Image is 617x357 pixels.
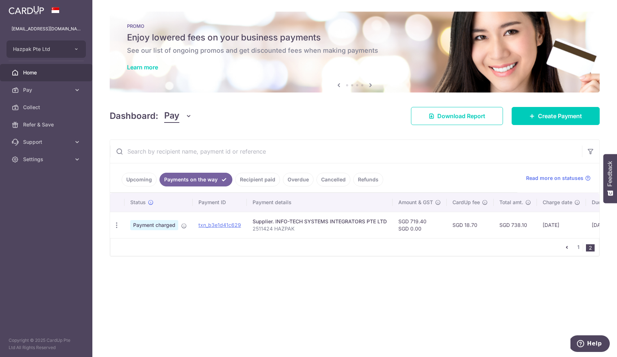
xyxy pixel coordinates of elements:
[570,335,610,353] iframe: Opens a widget where you can find more information
[526,175,583,182] span: Read more on statuses
[543,199,572,206] span: Charge date
[122,173,157,186] a: Upcoming
[23,104,71,111] span: Collect
[393,212,447,238] td: SGD 719.40 SGD 0.00
[198,222,241,228] a: txn_b3e1d41c629
[130,199,146,206] span: Status
[603,154,617,203] button: Feedback - Show survey
[592,199,613,206] span: Due date
[127,64,158,71] a: Learn more
[586,244,595,251] li: 2
[164,109,179,123] span: Pay
[253,218,387,225] div: Supplier. INFO-TECH SYSTEMS INTEGRATORS PTE LTD
[110,109,158,122] h4: Dashboard:
[607,161,613,186] span: Feedback
[127,46,582,55] h6: See our list of ongoing promos and get discounted fees when making payments
[411,107,503,125] a: Download Report
[437,112,485,120] span: Download Report
[130,220,178,230] span: Payment charged
[23,121,71,128] span: Refer & Save
[452,199,480,206] span: CardUp fee
[574,243,583,251] a: 1
[23,156,71,163] span: Settings
[512,107,600,125] a: Create Payment
[12,25,81,33] p: [EMAIL_ADDRESS][DOMAIN_NAME]
[447,212,494,238] td: SGD 18.70
[247,193,393,212] th: Payment details
[13,46,66,53] span: Hazpak Pte Ltd
[164,109,192,123] button: Pay
[23,138,71,146] span: Support
[6,40,86,58] button: Hazpak Pte Ltd
[110,140,582,163] input: Search by recipient name, payment id or reference
[353,173,383,186] a: Refunds
[23,69,71,76] span: Home
[283,173,314,186] a: Overdue
[538,112,582,120] span: Create Payment
[127,23,582,29] p: PROMO
[563,238,599,256] nav: pager
[499,199,523,206] span: Total amt.
[526,175,591,182] a: Read more on statuses
[316,173,350,186] a: Cancelled
[127,32,582,43] h5: Enjoy lowered fees on your business payments
[110,12,600,93] img: Latest Promos Banner
[193,193,247,212] th: Payment ID
[23,86,71,94] span: Pay
[494,212,537,238] td: SGD 738.10
[235,173,280,186] a: Recipient paid
[159,173,232,186] a: Payments on the way
[537,212,586,238] td: [DATE]
[9,6,44,14] img: CardUp
[253,225,387,232] p: 2511424 HAZPAK
[398,199,433,206] span: Amount & GST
